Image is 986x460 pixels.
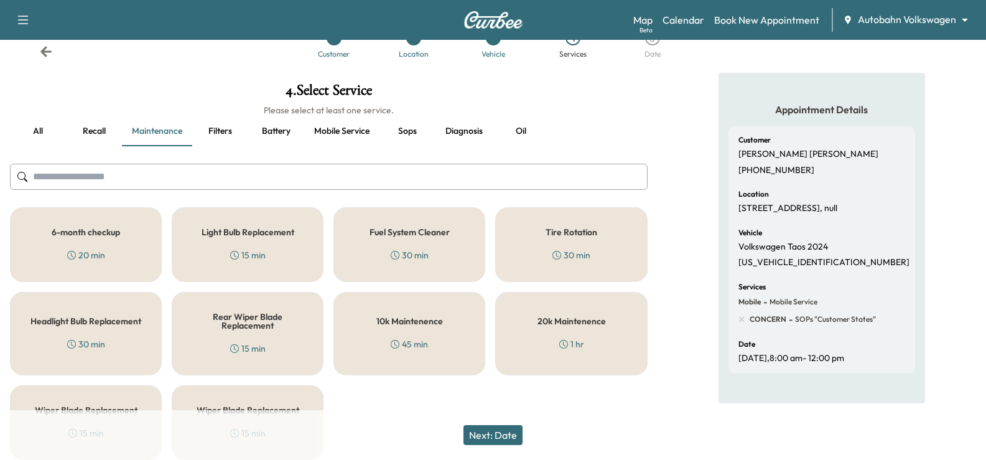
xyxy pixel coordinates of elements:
[858,12,956,27] span: Autobahn Volkswagen
[52,228,120,237] h5: 6-month checkup
[738,340,755,348] h6: Date
[202,228,294,237] h5: Light Bulb Replacement
[750,314,786,324] span: CONCERN
[376,317,443,326] h5: 10k Maintenence
[633,12,653,27] a: MapBeta
[318,50,350,58] div: Customer
[230,342,266,355] div: 15 min
[10,104,648,116] h6: Please select at least one service.
[537,317,606,326] h5: 20k Maintenence
[793,314,876,324] span: SOPs "Customer states"
[379,116,435,146] button: Sops
[122,116,192,146] button: Maintenance
[30,317,141,326] h5: Headlight Bulb Replacement
[192,312,303,330] h5: Rear Wiper Blade Replacement
[552,249,590,261] div: 30 min
[481,50,505,58] div: Vehicle
[66,116,122,146] button: Recall
[761,296,767,308] span: -
[714,12,819,27] a: Book New Appointment
[35,406,137,415] h5: Wiper Blade Replacement
[738,297,761,307] span: Mobile
[463,11,523,29] img: Curbee Logo
[559,50,587,58] div: Services
[230,249,266,261] div: 15 min
[391,249,429,261] div: 30 min
[644,50,661,58] div: Date
[738,229,762,237] h6: Vehicle
[391,338,428,350] div: 45 min
[197,406,299,415] h5: Wiper Blade Replacement
[10,83,648,104] h1: 4 . Select Service
[738,149,878,160] p: [PERSON_NAME] [PERSON_NAME]
[767,297,817,307] span: Mobile Service
[370,228,450,237] h5: Fuel System Cleaner
[10,116,648,146] div: basic tabs example
[738,257,909,268] p: [US_VEHICLE_IDENTIFICATION_NUMBER]
[463,425,523,445] button: Next: Date
[738,283,766,291] h6: Services
[663,12,704,27] a: Calendar
[738,353,844,364] p: [DATE] , 8:00 am - 12:00 pm
[192,116,248,146] button: Filters
[786,313,793,326] span: -
[738,190,769,198] h6: Location
[640,26,653,35] div: Beta
[40,45,52,58] div: Back
[546,228,597,237] h5: Tire Rotation
[67,249,105,261] div: 20 min
[493,116,549,146] button: Oil
[304,116,379,146] button: Mobile service
[248,116,304,146] button: Battery
[738,136,771,144] h6: Customer
[738,203,837,214] p: [STREET_ADDRESS], null
[399,50,429,58] div: Location
[67,338,105,350] div: 30 min
[728,103,915,116] h5: Appointment Details
[435,116,493,146] button: Diagnosis
[738,165,814,176] p: [PHONE_NUMBER]
[559,338,584,350] div: 1 hr
[10,116,66,146] button: all
[738,242,828,253] p: Volkswagen Taos 2024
